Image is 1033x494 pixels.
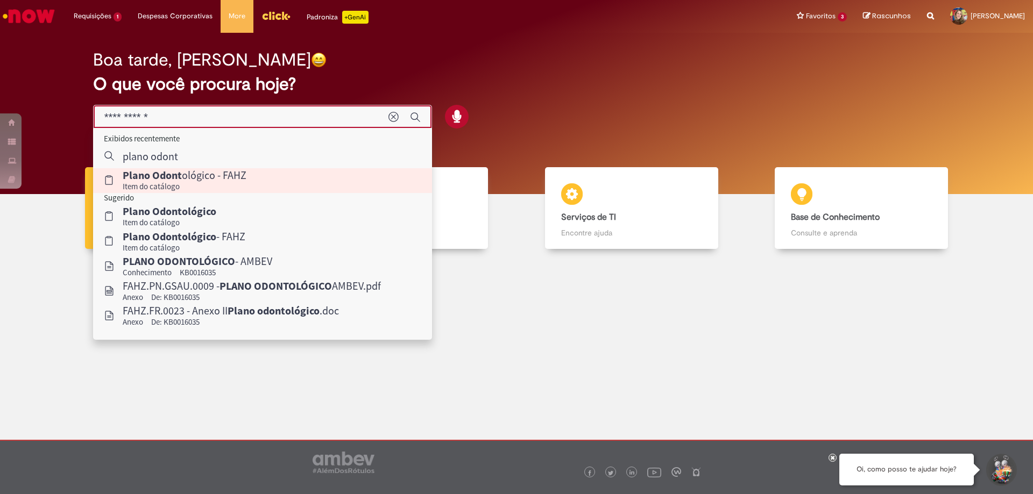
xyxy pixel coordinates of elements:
[307,11,369,24] div: Padroniza
[629,470,635,476] img: logo_footer_linkedin.png
[93,51,311,69] h2: Boa tarde, [PERSON_NAME]
[872,11,911,21] span: Rascunhos
[93,75,940,94] h2: O que você procura hoje?
[838,12,847,22] span: 3
[671,467,681,477] img: logo_footer_workplace.png
[791,227,932,238] p: Consulte e aprenda
[229,11,245,22] span: More
[342,11,369,24] p: +GenAi
[608,470,613,476] img: logo_footer_twitter.png
[1,5,56,27] img: ServiceNow
[74,11,111,22] span: Requisições
[516,167,747,249] a: Serviços de TI Encontre ajuda
[313,452,374,473] img: logo_footer_ambev_rotulo_gray.png
[791,212,880,223] b: Base de Conhecimento
[747,167,977,249] a: Base de Conhecimento Consulte e aprenda
[587,470,592,476] img: logo_footer_facebook.png
[138,11,213,22] span: Despesas Corporativas
[863,11,911,22] a: Rascunhos
[647,465,661,479] img: logo_footer_youtube.png
[985,454,1017,486] button: Iniciar Conversa de Suporte
[691,467,701,477] img: logo_footer_naosei.png
[561,212,616,223] b: Serviços de TI
[114,12,122,22] span: 1
[561,227,702,238] p: Encontre ajuda
[56,167,287,249] a: Tirar dúvidas Tirar dúvidas com Lupi Assist e Gen Ai
[311,52,327,68] img: happy-face.png
[806,11,836,22] span: Favoritos
[971,11,1025,20] span: [PERSON_NAME]
[839,454,974,485] div: Oi, como posso te ajudar hoje?
[261,8,291,24] img: click_logo_yellow_360x200.png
